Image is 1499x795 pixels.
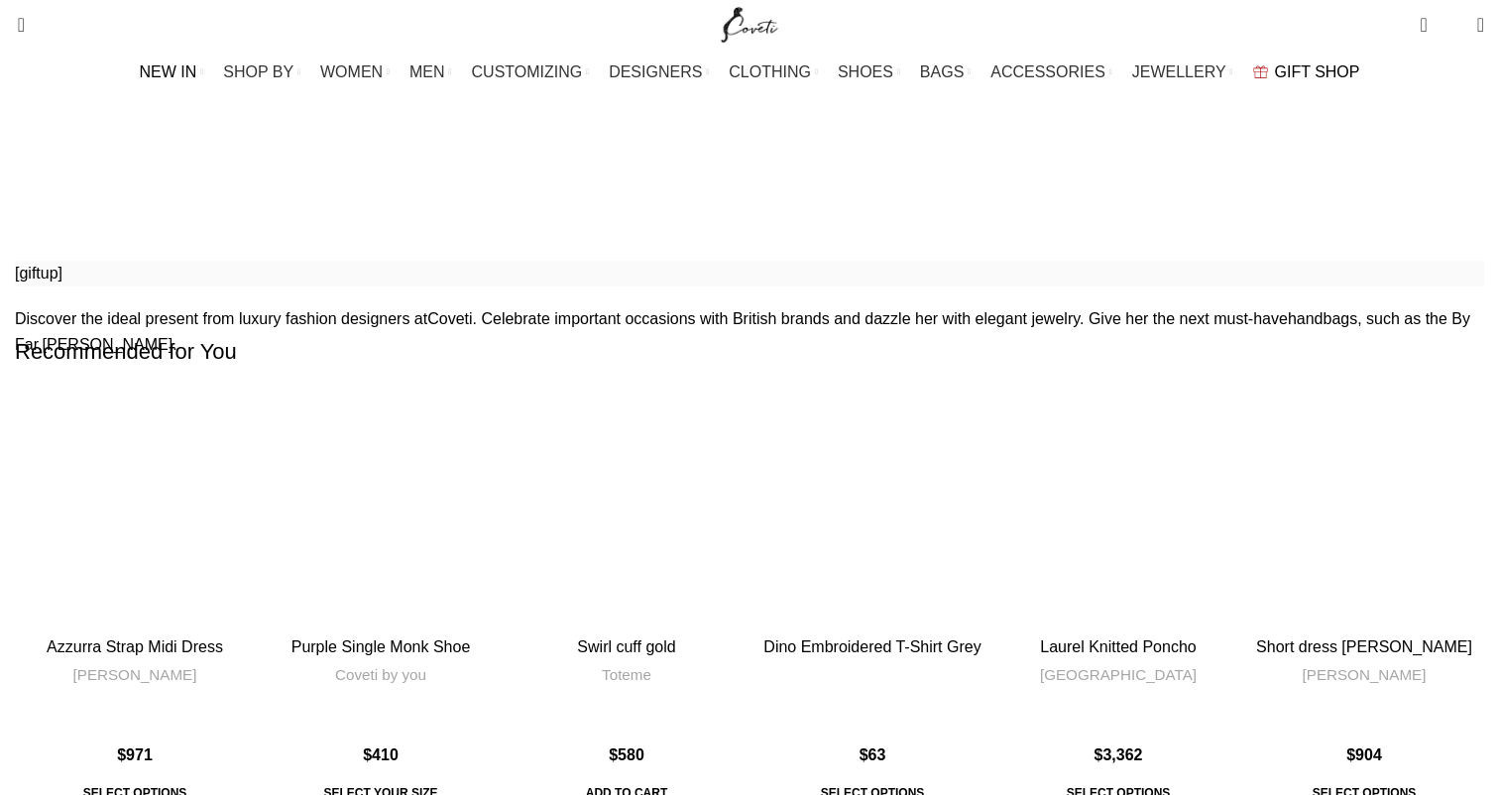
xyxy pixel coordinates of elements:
[507,388,747,627] a: Swirl cuff gold
[15,306,1484,357] p: Discover the ideal present from luxury fashion designers at . Celebrate important occasions with ...
[1040,664,1197,685] a: [GEOGRAPHIC_DATA]
[920,53,971,92] a: BAGS
[15,337,237,368] span: Recommended for You
[335,664,426,685] a: Coveti by you
[73,664,197,685] a: [PERSON_NAME]
[1040,638,1196,655] a: Laurel Knitted Poncho
[5,53,1494,92] div: Main navigation
[609,746,618,763] span: $
[427,310,472,327] a: Coveti
[682,180,725,197] a: Home
[763,638,980,655] a: Dino Embroidered T-Shirt Grey
[1422,10,1437,25] span: 0
[1303,664,1427,685] a: [PERSON_NAME]
[1132,62,1226,81] span: JEWELLERY
[717,15,783,32] a: Site logo
[990,53,1112,92] a: ACCESSORIES
[1288,310,1357,327] a: handbags
[117,746,126,763] span: $
[1253,65,1268,78] img: GiftBag
[223,53,300,92] a: SHOP BY
[291,638,471,655] a: Purple Single Monk Shoe
[577,638,675,655] a: Swirl cuff gold
[140,62,197,81] span: NEW IN
[729,62,811,81] span: CLOTHING
[15,261,1484,286] p: [giftup]
[409,62,445,81] span: MEN
[472,53,590,92] a: CUSTOMIZING
[472,62,583,81] span: CUSTOMIZING
[609,53,709,92] a: DESIGNERS
[1244,388,1484,627] a: Short dress Raquel
[838,62,893,81] span: SHOES
[320,53,390,92] a: WOMEN
[1256,638,1472,655] a: Short dress [PERSON_NAME]
[320,62,383,81] span: WOMEN
[1132,53,1233,92] a: JEWELLERY
[1346,746,1382,763] bdi: 904
[15,388,255,627] a: Azzurra Strap Midi Dress
[261,388,501,627] a: Purple Single Monk Shoe
[1253,53,1360,92] a: GIFT SHOP
[860,746,868,763] span: $
[860,746,886,763] bdi: 63
[1442,5,1462,45] div: My Wishlist
[117,746,153,763] bdi: 971
[602,664,651,685] a: Toteme
[1095,746,1143,763] bdi: 3,362
[1446,20,1461,35] span: 0
[998,388,1238,627] a: Laurel Knitted Poncho
[5,5,25,45] a: Search
[223,62,293,81] span: SHOP BY
[609,62,702,81] span: DESIGNERS
[729,53,818,92] a: CLOTHING
[363,746,399,763] bdi: 410
[990,62,1105,81] span: ACCESSORIES
[1275,62,1360,81] span: GIFT SHOP
[43,336,177,353] a: [PERSON_NAME].
[409,53,451,92] a: MEN
[752,388,992,627] a: Dino Embroidered T-Shirt Grey
[920,62,964,81] span: BAGS
[47,638,223,655] a: Azzurra Strap Midi Dress
[140,53,204,92] a: NEW IN
[746,176,817,202] span: Gift Shop
[838,53,900,92] a: SHOES
[1410,5,1437,45] a: 0
[658,114,840,167] h1: Gift Shop
[1095,746,1103,763] span: $
[1346,746,1355,763] span: $
[609,746,644,763] bdi: 580
[363,746,372,763] span: $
